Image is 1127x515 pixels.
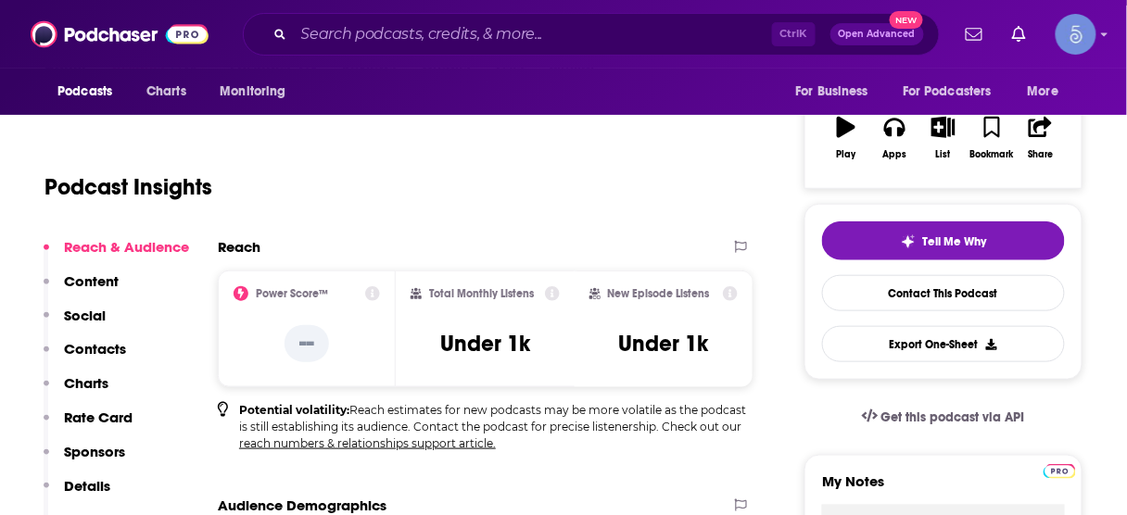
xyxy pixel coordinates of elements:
[1005,19,1033,50] a: Show notifications dropdown
[64,307,106,324] p: Social
[57,79,112,105] span: Podcasts
[239,436,496,450] a: reach numbers & relationships support article.
[958,19,990,50] a: Show notifications dropdown
[822,221,1065,260] button: tell me why sparkleTell Me Why
[294,19,772,49] input: Search podcasts, credits, & more...
[890,11,923,29] span: New
[44,477,110,511] button: Details
[822,105,870,171] button: Play
[968,105,1016,171] button: Bookmark
[903,79,992,105] span: For Podcasters
[1044,461,1076,479] a: Pro website
[970,149,1014,160] div: Bookmark
[608,287,710,300] h2: New Episode Listens
[285,325,329,362] p: --
[64,272,119,290] p: Content
[1017,105,1065,171] button: Share
[44,307,106,341] button: Social
[146,79,186,105] span: Charts
[1015,74,1083,109] button: open menu
[134,74,197,109] a: Charts
[923,234,987,249] span: Tell Me Why
[31,17,209,52] img: Podchaser - Follow, Share and Rate Podcasts
[218,238,260,256] h2: Reach
[64,340,126,358] p: Contacts
[822,275,1065,311] a: Contact This Podcast
[239,403,349,417] b: Potential volatility:
[64,238,189,256] p: Reach & Audience
[837,149,856,160] div: Play
[64,443,125,460] p: Sponsors
[883,149,907,160] div: Apps
[795,79,868,105] span: For Business
[44,238,189,272] button: Reach & Audience
[822,472,1065,505] label: My Notes
[44,374,108,408] button: Charts
[256,287,328,300] h2: Power Score™
[1056,14,1096,55] img: User Profile
[1056,14,1096,55] button: Show profile menu
[772,22,816,46] span: Ctrl K
[618,330,708,358] h3: Under 1k
[440,330,530,358] h3: Under 1k
[901,234,916,249] img: tell me why sparkle
[936,149,951,160] div: List
[847,395,1040,440] a: Get this podcast via API
[881,409,1025,425] span: Get this podcast via API
[44,173,212,201] h1: Podcast Insights
[44,443,125,477] button: Sponsors
[830,23,924,45] button: Open AdvancedNew
[207,74,310,109] button: open menu
[839,30,916,39] span: Open Advanced
[919,105,968,171] button: List
[64,477,110,495] p: Details
[239,402,753,452] p: Reach estimates for new podcasts may be more volatile as the podcast is still establishing its au...
[218,496,386,514] h2: Audience Demographics
[44,340,126,374] button: Contacts
[64,374,108,392] p: Charts
[243,13,940,56] div: Search podcasts, credits, & more...
[1028,149,1053,160] div: Share
[44,408,133,443] button: Rate Card
[891,74,1019,109] button: open menu
[1028,79,1059,105] span: More
[782,74,892,109] button: open menu
[822,326,1065,362] button: Export One-Sheet
[429,287,534,300] h2: Total Monthly Listens
[220,79,285,105] span: Monitoring
[1044,464,1076,479] img: Podchaser Pro
[64,408,133,426] p: Rate Card
[1056,14,1096,55] span: Logged in as Spiral5-G1
[870,105,918,171] button: Apps
[44,74,136,109] button: open menu
[44,272,119,307] button: Content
